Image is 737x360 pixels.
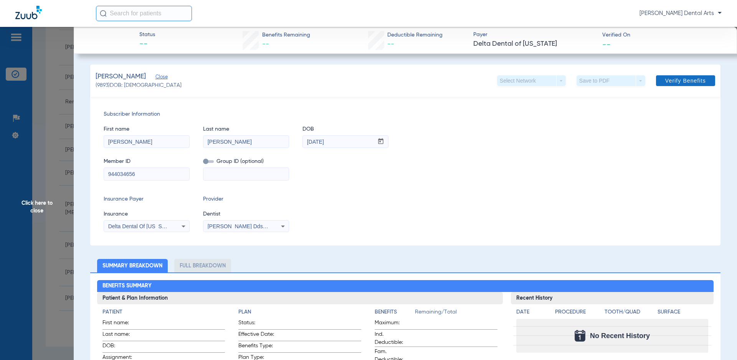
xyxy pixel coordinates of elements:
h4: Plan [238,308,361,316]
span: Group ID (optional) [203,158,289,166]
h4: Tooth/Quad [605,308,655,316]
span: Provider [203,195,289,203]
li: Full Breakdown [174,259,231,272]
span: Last name [203,125,289,133]
span: Benefits Remaining [262,31,310,39]
app-breakdown-title: Procedure [555,308,602,319]
input: Search for patients [96,6,192,21]
span: Ind. Deductible: [375,330,412,347]
span: Subscriber Information [104,110,707,118]
span: Close [155,74,162,81]
span: Benefits Type: [238,342,276,352]
h4: Benefits [375,308,415,316]
h4: Patient [102,308,225,316]
button: Verify Benefits [656,75,715,86]
span: -- [602,40,611,48]
h4: Procedure [555,308,602,316]
span: Effective Date: [238,330,276,341]
h4: Date [516,308,549,316]
img: Zuub Logo [15,6,42,19]
img: Search Icon [100,10,107,17]
h2: Benefits Summary [97,280,714,292]
span: Maximum: [375,319,412,329]
span: (9893) DOB: [DEMOGRAPHIC_DATA] [96,81,182,90]
span: -- [139,39,155,50]
span: DOB: [102,342,140,352]
span: Remaining/Total [415,308,497,319]
span: First name: [102,319,140,329]
h4: Surface [658,308,708,316]
span: Status: [238,319,276,329]
span: Payer [473,31,596,39]
span: Verified On [602,31,725,39]
iframe: Chat Widget [699,323,737,360]
span: Deductible Remaining [387,31,443,39]
app-breakdown-title: Surface [658,308,708,319]
span: [PERSON_NAME] Dds 1124316112 [208,223,294,229]
app-breakdown-title: Benefits [375,308,415,319]
span: Insurance Payer [104,195,190,203]
img: Calendar [575,330,585,342]
h3: Recent History [511,292,714,304]
span: Verify Benefits [665,78,706,84]
span: [PERSON_NAME] [96,72,146,81]
span: First name [104,125,190,133]
span: -- [387,41,394,48]
span: -- [262,41,269,48]
span: DOB [302,125,388,133]
span: Last name: [102,330,140,341]
span: No Recent History [590,332,650,340]
span: Status [139,31,155,39]
span: Delta Dental Of [US_STATE] [108,223,177,229]
span: Member ID [104,158,190,166]
span: Delta Dental of [US_STATE] [473,39,596,49]
app-breakdown-title: Tooth/Quad [605,308,655,319]
h3: Patient & Plan Information [97,292,503,304]
li: Summary Breakdown [97,259,168,272]
span: Insurance [104,210,190,218]
app-breakdown-title: Date [516,308,549,319]
span: [PERSON_NAME] Dental Arts [640,10,722,17]
button: Open calendar [373,136,388,148]
span: Dentist [203,210,289,218]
